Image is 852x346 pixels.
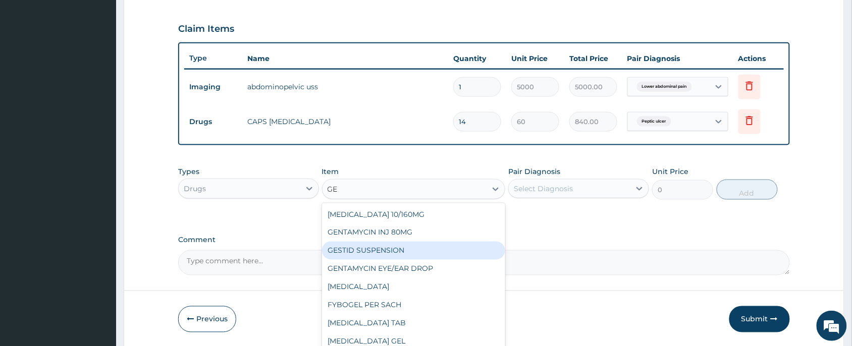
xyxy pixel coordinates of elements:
div: FYBOGEL PER SACH [322,296,506,314]
th: Pair Diagnosis [622,48,733,69]
th: Unit Price [506,48,564,69]
td: abdominopelvic uss [242,77,448,97]
th: Total Price [564,48,622,69]
h3: Claim Items [178,24,234,35]
button: Add [717,180,778,200]
img: d_794563401_company_1708531726252_794563401 [19,50,41,76]
button: Previous [178,306,236,332]
div: Drugs [184,184,206,194]
div: Chat with us now [52,56,170,70]
div: [MEDICAL_DATA] 10/160MG [322,205,506,223]
div: GENTAMYCIN EYE/EAR DROP [322,260,506,278]
div: [MEDICAL_DATA] [322,278,506,296]
label: Pair Diagnosis [508,166,560,177]
label: Comment [178,236,790,245]
th: Name [242,48,448,69]
span: Peptic ulcer [637,117,671,127]
div: Minimize live chat window [166,5,190,29]
td: CAPS [MEDICAL_DATA] [242,111,448,132]
span: Lower abdominal pain [637,82,692,92]
th: Actions [733,48,784,69]
span: We're online! [59,107,139,209]
td: Drugs [184,112,242,131]
div: GENTAMYCIN INJ 80MG [322,223,506,242]
textarea: Type your message and hit 'Enter' [5,235,192,270]
div: GESTID SUSPENSION [322,242,506,260]
th: Quantity [448,48,506,69]
label: Item [322,166,339,177]
label: Unit Price [652,166,688,177]
button: Submit [729,306,790,332]
td: Imaging [184,78,242,96]
label: Types [178,167,199,176]
div: Select Diagnosis [514,184,573,194]
th: Type [184,49,242,68]
div: [MEDICAL_DATA] TAB [322,314,506,332]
